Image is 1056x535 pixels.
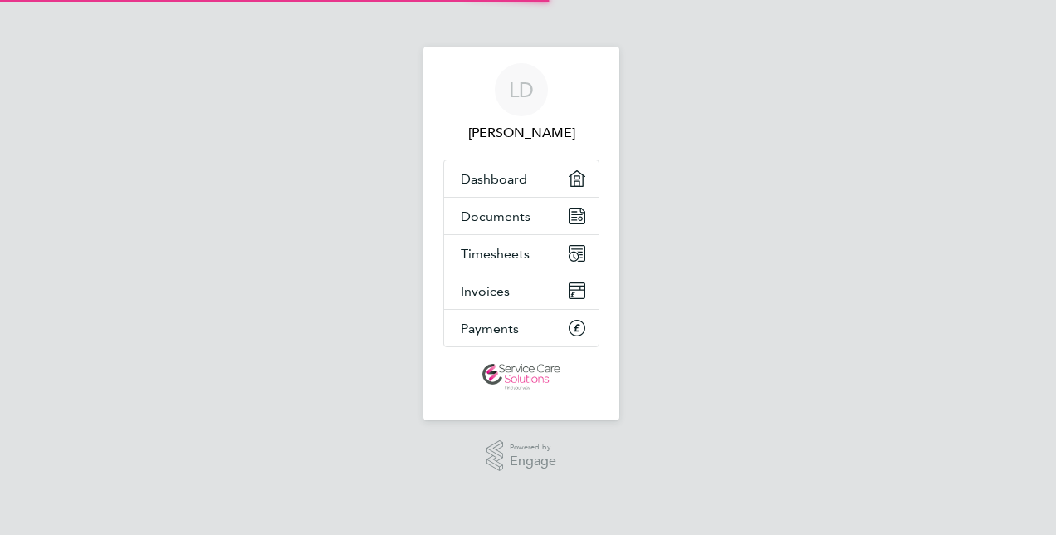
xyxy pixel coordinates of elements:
span: Dashboard [461,171,527,187]
span: Payments [461,321,519,336]
span: Timesheets [461,246,530,262]
span: LD [509,79,534,101]
a: Documents [444,198,599,234]
nav: Main navigation [423,47,619,420]
span: Engage [510,454,556,469]
span: Lewis Dunham [443,123,599,143]
a: Dashboard [444,160,599,197]
a: Payments [444,310,599,346]
span: Invoices [461,283,510,299]
span: Documents [461,209,530,224]
a: Timesheets [444,235,599,272]
a: Invoices [444,272,599,309]
img: servicecare-logo-retina.png [482,364,560,390]
span: Powered by [510,440,556,454]
a: LD[PERSON_NAME] [443,63,599,143]
a: Go to home page [443,364,599,390]
a: Powered byEngage [486,440,557,472]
